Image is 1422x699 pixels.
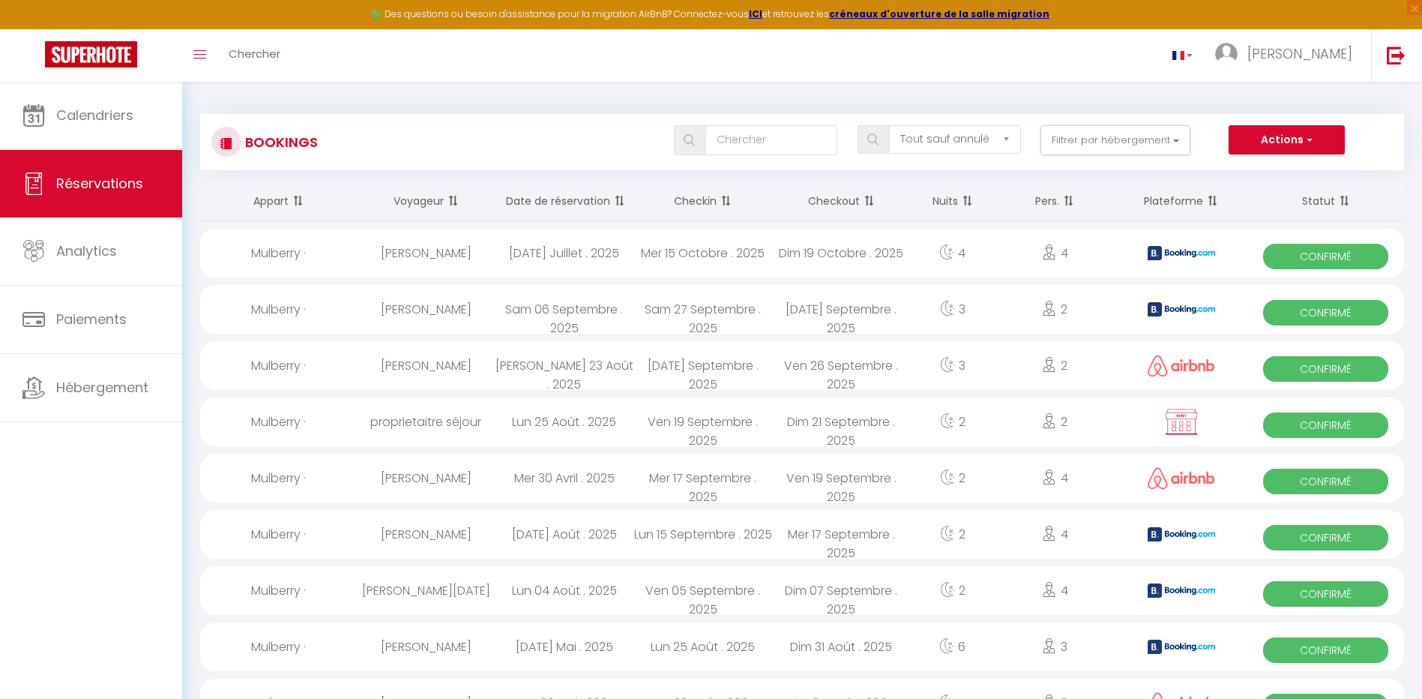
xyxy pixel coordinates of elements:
th: Sort by checkout [772,181,911,221]
a: créneaux d'ouverture de la salle migration [829,7,1049,20]
input: Chercher [705,125,838,155]
a: Chercher [217,29,292,82]
button: Filtrer par hébergement [1040,125,1190,155]
span: Réservations [56,174,143,193]
a: ... [PERSON_NAME] [1204,29,1371,82]
img: logout [1387,46,1406,64]
th: Sort by checkin [633,181,772,221]
span: Hébergement [56,378,148,397]
img: ... [1215,43,1238,65]
button: Ouvrir le widget de chat LiveChat [12,6,57,51]
span: Paiements [56,310,127,328]
th: Sort by booking date [495,181,633,221]
span: [PERSON_NAME] [1247,44,1352,63]
th: Sort by channel [1115,181,1248,221]
span: Chercher [229,46,280,61]
button: Actions [1229,125,1344,155]
th: Sort by rentals [200,181,357,221]
th: Sort by people [995,181,1115,221]
span: Calendriers [56,106,133,124]
a: ICI [749,7,762,20]
span: Analytics [56,241,117,260]
h3: Bookings [241,125,318,159]
img: Super Booking [45,41,137,67]
th: Sort by guest [357,181,495,221]
th: Sort by nights [911,181,995,221]
th: Sort by status [1247,181,1404,221]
